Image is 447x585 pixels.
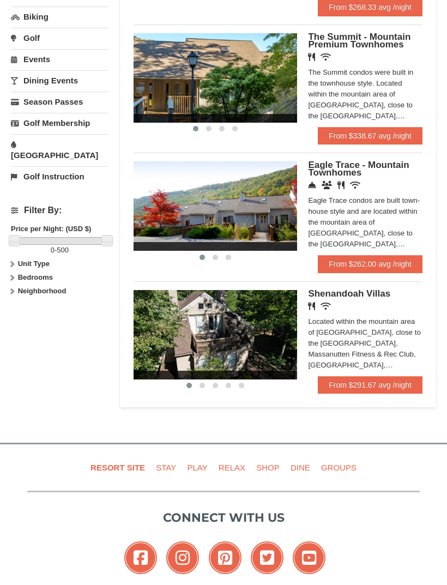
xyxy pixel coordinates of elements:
[11,134,108,165] a: [GEOGRAPHIC_DATA]
[318,255,422,273] a: From $262.00 avg /night
[308,195,422,250] div: Eagle Trace condos are built town-house style and are located within the mountain area of [GEOGRA...
[86,455,149,480] a: Resort Site
[308,302,315,310] i: Restaurant
[57,246,69,254] span: 500
[337,181,345,189] i: Restaurant
[350,181,360,189] i: Wireless Internet (free)
[11,225,91,233] strong: Price per Night: (USD $)
[308,53,315,61] i: Restaurant
[11,166,108,186] a: Golf Instruction
[18,260,50,268] strong: Unit Type
[308,316,422,371] div: Located within the mountain area of [GEOGRAPHIC_DATA], close to the [GEOGRAPHIC_DATA], Massanutte...
[11,92,108,112] a: Season Passes
[183,455,212,480] a: Play
[214,455,250,480] a: Relax
[308,160,409,178] span: Eagle Trace - Mountain Townhomes
[252,455,284,480] a: Shop
[11,113,108,133] a: Golf Membership
[318,376,422,394] a: From $291.67 avg /night
[317,455,361,480] a: Groups
[11,70,108,91] a: Dining Events
[321,302,331,310] i: Wireless Internet (free)
[318,127,422,144] a: From $338.67 avg /night
[51,246,55,254] span: 0
[27,509,420,527] p: Connect with us
[11,245,108,256] label: -
[322,181,332,189] i: Conference Facilities
[11,206,108,215] h4: Filter By:
[11,7,108,27] a: Biking
[308,288,390,299] span: Shenandoah Villas
[152,455,180,480] a: Stay
[11,49,108,69] a: Events
[308,32,410,50] span: The Summit - Mountain Premium Townhomes
[308,181,316,189] i: Concierge Desk
[11,28,108,48] a: Golf
[286,455,315,480] a: Dine
[308,67,422,122] div: The Summit condos were built in the townhouse style. Located within the mountain area of [GEOGRAP...
[18,273,53,281] strong: Bedrooms
[321,53,331,61] i: Wireless Internet (free)
[18,287,67,295] strong: Neighborhood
